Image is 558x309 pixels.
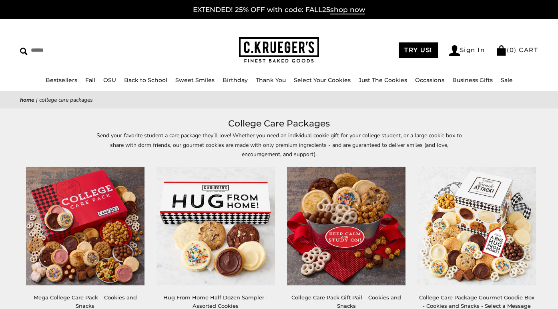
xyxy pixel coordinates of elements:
img: College Care Pack Gift Pail – Cookies and Snacks [287,167,405,285]
a: Sale [501,76,513,84]
a: Thank You [256,76,286,84]
a: Business Gifts [452,76,493,84]
a: College Care Pack Gift Pail – Cookies and Snacks [291,294,401,309]
a: EXTENDED! 25% OFF with code: FALL25shop now [193,6,365,14]
a: Select Your Cookies [294,76,351,84]
a: Bestsellers [46,76,77,84]
img: C.KRUEGER'S [239,37,319,63]
img: Account [449,45,460,56]
a: TRY US! [399,42,438,58]
span: College Care Packages [39,96,93,104]
a: Fall [85,76,95,84]
a: Home [20,96,34,104]
span: | [36,96,38,104]
img: Bag [496,45,507,56]
a: Sweet Smiles [175,76,215,84]
input: Search [20,44,141,56]
a: Birthday [223,76,248,84]
a: OSU [103,76,116,84]
span: 0 [510,46,514,54]
a: Sign In [449,45,485,56]
h1: College Care Packages [32,116,526,131]
a: Just The Cookies [359,76,407,84]
a: Occasions [415,76,444,84]
nav: breadcrumbs [20,95,538,104]
img: Hug From Home Half Dozen Sampler - Assorted Cookies [157,167,275,285]
a: College Care Package Gourmet Goodie Box - Cookies and Snacks - Select a Message [419,294,534,309]
p: Send your favorite student a care package they’ll love! Whether you need an individual cookie gif... [95,131,463,159]
a: Back to School [124,76,167,84]
a: Hug From Home Half Dozen Sampler - Assorted Cookies [163,294,268,309]
img: Mega College Care Pack – Cookies and Snacks [26,167,145,285]
img: Search [20,48,28,55]
a: (0) CART [496,46,538,54]
span: shop now [330,6,365,14]
img: College Care Package Gourmet Goodie Box - Cookies and Snacks - Select a Message [417,167,536,285]
a: Mega College Care Pack – Cookies and Snacks [34,294,137,309]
